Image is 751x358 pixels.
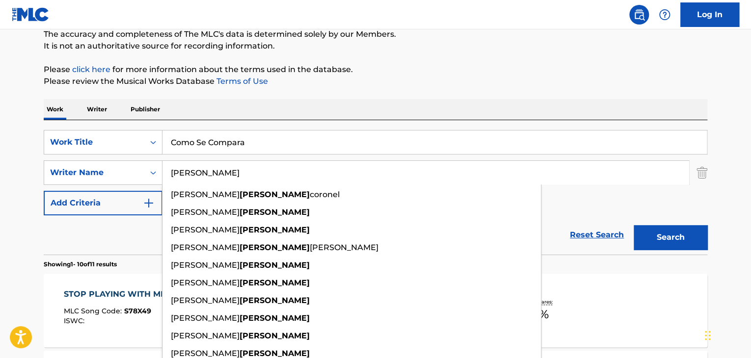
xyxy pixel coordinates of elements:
[240,278,310,287] strong: [PERSON_NAME]
[310,243,378,252] span: [PERSON_NAME]
[124,307,151,315] span: S78X49
[310,190,340,199] span: coronel
[44,64,707,76] p: Please for more information about the terms used in the database.
[240,190,310,199] strong: [PERSON_NAME]
[240,349,310,358] strong: [PERSON_NAME]
[171,278,240,287] span: [PERSON_NAME]
[44,191,162,215] button: Add Criteria
[702,311,751,358] iframe: Chat Widget
[128,99,163,120] p: Publisher
[64,288,171,300] div: STOP PLAYING WITH ME
[171,225,240,234] span: [PERSON_NAME]
[240,225,310,234] strong: [PERSON_NAME]
[171,243,240,252] span: [PERSON_NAME]
[171,207,240,217] span: [PERSON_NAME]
[634,225,707,250] button: Search
[240,331,310,340] strong: [PERSON_NAME]
[50,136,138,148] div: Work Title
[12,7,50,22] img: MLC Logo
[633,9,645,21] img: search
[44,40,707,52] p: It is not an authoritative source for recording information.
[705,321,711,350] div: Drag
[697,160,707,185] img: Delete Criterion
[72,65,110,74] a: click here
[655,5,674,25] div: Help
[240,207,310,217] strong: [PERSON_NAME]
[50,167,138,179] div: Writer Name
[215,77,268,86] a: Terms of Use
[171,260,240,270] span: [PERSON_NAME]
[171,190,240,199] span: [PERSON_NAME]
[171,313,240,323] span: [PERSON_NAME]
[44,274,707,347] a: STOP PLAYING WITH MEMLC Song Code:S78X49ISWC:Writers (3)[PERSON_NAME], [PERSON_NAME], [PERSON_NAM...
[44,130,707,255] form: Search Form
[44,28,707,40] p: The accuracy and completeness of The MLC's data is determined solely by our Members.
[64,307,124,315] span: MLC Song Code :
[565,224,629,246] a: Reset Search
[629,5,649,25] a: Public Search
[680,2,739,27] a: Log In
[240,296,310,305] strong: [PERSON_NAME]
[84,99,110,120] p: Writer
[171,349,240,358] span: [PERSON_NAME]
[64,316,87,325] span: ISWC :
[171,296,240,305] span: [PERSON_NAME]
[44,260,117,269] p: Showing 1 - 10 of 11 results
[171,331,240,340] span: [PERSON_NAME]
[240,313,310,323] strong: [PERSON_NAME]
[44,99,66,120] p: Work
[143,197,155,209] img: 9d2ae6d4665cec9f34b9.svg
[240,243,310,252] strong: [PERSON_NAME]
[659,9,671,21] img: help
[240,260,310,270] strong: [PERSON_NAME]
[44,76,707,87] p: Please review the Musical Works Database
